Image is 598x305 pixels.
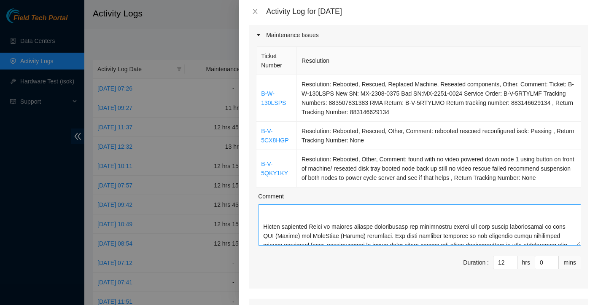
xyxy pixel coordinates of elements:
span: close [252,8,259,15]
a: B-W-130LSPS [261,90,286,106]
td: Resolution: Rebooted, Rescued, Replaced Machine, Reseated components, Other, Comment: Ticket: B-W... [297,75,581,122]
div: mins [559,256,581,269]
a: B-V-5CX8HGP [261,128,288,144]
button: Close [249,8,261,16]
span: caret-right [256,32,261,37]
th: Resolution [297,47,581,75]
div: Activity Log for [DATE] [266,7,588,16]
td: Resolution: Rebooted, Rescued, Other, Comment: rebooted rescued reconfigured isok: Passing , Retu... [297,122,581,150]
a: B-V-5QKY1KY [261,161,288,177]
div: Maintenance Issues [249,25,588,45]
label: Comment [258,192,284,201]
th: Ticket Number [256,47,297,75]
div: Duration : [463,258,489,267]
td: Resolution: Rebooted, Other, Comment: found with no video powered down node 1 using button on fro... [297,150,581,187]
div: hrs [517,256,535,269]
textarea: Comment [258,204,581,246]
